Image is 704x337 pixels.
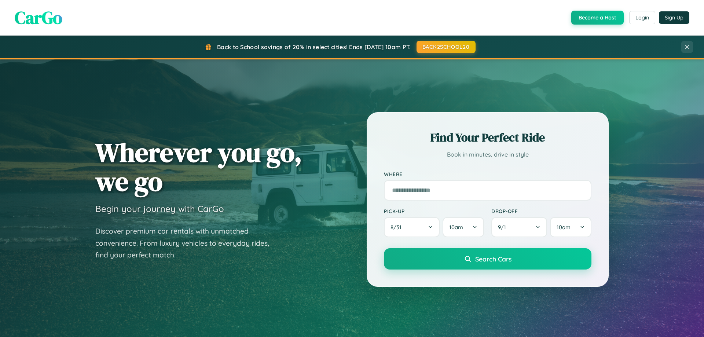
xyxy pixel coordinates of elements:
button: Become a Host [571,11,624,25]
h1: Wherever you go, we go [95,138,302,196]
span: Search Cars [475,255,511,263]
button: 10am [550,217,591,237]
label: Pick-up [384,208,484,214]
button: Login [629,11,655,24]
button: BACK2SCHOOL20 [417,41,476,53]
p: Book in minutes, drive in style [384,149,591,160]
span: CarGo [15,6,62,30]
label: Where [384,171,591,177]
button: 9/1 [491,217,547,237]
button: Sign Up [659,11,689,24]
span: 8 / 31 [390,224,405,231]
button: Search Cars [384,248,591,270]
span: Back to School savings of 20% in select cities! Ends [DATE] 10am PT. [217,43,411,51]
p: Discover premium car rentals with unmatched convenience. From luxury vehicles to everyday rides, ... [95,225,279,261]
button: 10am [443,217,484,237]
h3: Begin your journey with CarGo [95,203,224,214]
button: 8/31 [384,217,440,237]
span: 9 / 1 [498,224,510,231]
h2: Find Your Perfect Ride [384,129,591,146]
label: Drop-off [491,208,591,214]
span: 10am [449,224,463,231]
span: 10am [557,224,571,231]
